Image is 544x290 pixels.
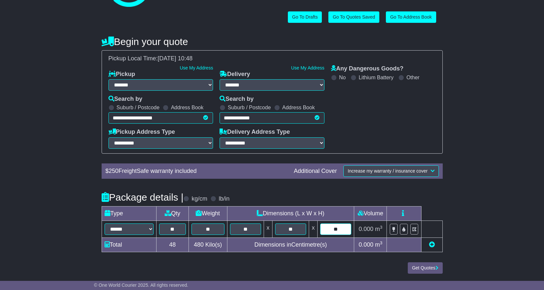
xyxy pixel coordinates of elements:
span: 0.000 [359,241,373,248]
a: Use My Address [180,65,213,70]
h4: Package details | [102,192,184,203]
td: Kilo(s) [189,237,227,252]
span: © One World Courier 2025. All rights reserved. [94,282,189,288]
td: Dimensions in Centimetre(s) [227,237,354,252]
label: Delivery [220,71,250,78]
h4: Begin your quote [102,36,443,47]
label: Delivery Address Type [220,129,290,136]
a: Go To Address Book [386,11,436,23]
span: m [375,226,383,232]
label: Other [406,74,420,81]
td: Qty [156,206,189,221]
label: Address Book [171,104,204,111]
label: Suburb / Postcode [228,104,271,111]
td: Dimensions (L x W x H) [227,206,354,221]
button: Get Quotes [408,262,443,274]
sup: 3 [380,240,383,245]
label: Pickup Address Type [108,129,175,136]
td: 48 [156,237,189,252]
div: Additional Cover [290,168,340,175]
a: Use My Address [291,65,324,70]
label: Any Dangerous Goods? [331,65,404,72]
span: 480 [194,241,204,248]
label: Address Book [282,104,315,111]
a: Go To Quotes Saved [328,11,379,23]
td: Weight [189,206,227,221]
span: [DATE] 10:48 [158,55,193,62]
td: x [264,221,272,237]
a: Add new item [429,241,435,248]
div: $ FreightSafe warranty included [102,168,291,175]
td: Total [102,237,156,252]
sup: 3 [380,225,383,230]
label: Search by [220,96,254,103]
button: Increase my warranty / insurance cover [343,165,438,177]
label: Search by [108,96,142,103]
div: Pickup Local Time: [105,55,439,62]
span: m [375,241,383,248]
td: Type [102,206,156,221]
a: Go To Drafts [288,11,322,23]
td: Volume [354,206,387,221]
span: 250 [109,168,119,174]
label: Pickup [108,71,135,78]
label: kg/cm [191,195,207,203]
label: lb/in [219,195,229,203]
label: No [339,74,346,81]
label: Lithium Battery [359,74,394,81]
label: Suburb / Postcode [117,104,160,111]
span: 0.000 [359,226,373,232]
td: x [309,221,318,237]
span: Increase my warranty / insurance cover [348,168,427,174]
